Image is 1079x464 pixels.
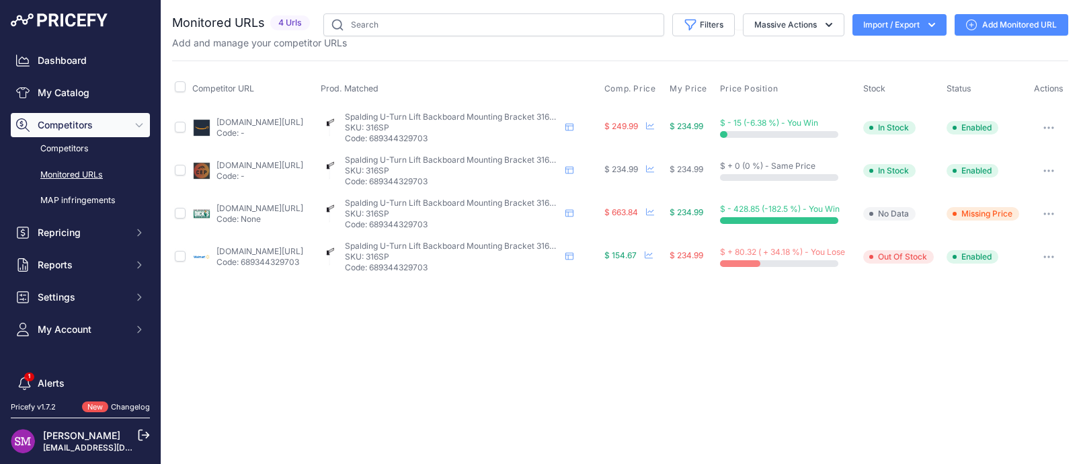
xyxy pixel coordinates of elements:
[11,113,150,137] button: Competitors
[11,48,150,73] a: Dashboard
[11,48,150,447] nav: Sidebar
[216,117,303,127] a: [DOMAIN_NAME][URL]
[863,164,916,178] span: In Stock
[604,83,656,94] span: Comp. Price
[604,83,659,94] button: Comp. Price
[11,189,150,212] a: MAP infringements
[670,83,710,94] button: My Price
[172,36,347,50] p: Add and manage your competitor URLs
[670,164,703,174] span: $ 234.99
[672,13,735,36] button: Filters
[11,285,150,309] button: Settings
[82,401,108,413] span: New
[947,207,1019,221] span: Missing Price
[216,160,303,170] a: [DOMAIN_NAME][URL]
[38,258,126,272] span: Reports
[345,165,560,176] p: SKU: 316SP
[604,121,638,131] span: $ 249.99
[192,83,254,93] span: Competitor URL
[947,83,971,93] span: Status
[216,203,303,213] a: [DOMAIN_NAME][URL]
[604,207,638,217] span: $ 663.84
[720,118,818,128] span: $ - 15 (-6.38 %) - You Win
[172,13,265,32] h2: Monitored URLs
[11,253,150,277] button: Reports
[345,241,771,251] span: Spalding U-Turn Lift Backboard Mounting Bracket 316SP - Black - Height 8 Feet, Pole Height At Lea...
[345,252,560,262] p: SKU: 316SP
[11,81,150,105] a: My Catalog
[323,13,664,36] input: Search
[270,15,310,31] span: 4 Urls
[670,121,703,131] span: $ 234.99
[863,121,916,134] span: In Stock
[345,219,560,230] p: Code: 689344329703
[345,208,560,219] p: SKU: 316SP
[863,207,916,221] span: No Data
[216,257,303,268] p: Code: 689344329703
[345,262,560,273] p: Code: 689344329703
[11,317,150,342] button: My Account
[111,402,150,412] a: Changelog
[720,204,840,214] span: $ - 428.85 (-182.5 %) - You Win
[321,83,378,93] span: Prod. Matched
[345,176,560,187] p: Code: 689344329703
[38,118,126,132] span: Competitors
[852,14,947,36] button: Import / Export
[863,83,885,93] span: Stock
[216,128,303,139] p: Code: -
[11,13,108,27] img: Pricefy Logo
[216,246,303,256] a: [DOMAIN_NAME][URL]
[947,250,998,264] span: Enabled
[11,163,150,187] a: Monitored URLs
[38,291,126,304] span: Settings
[345,112,771,122] span: Spalding U-Turn Lift Backboard Mounting Bracket 316SP - Black - Height 8 Feet, Pole Height At Lea...
[216,171,303,182] p: Code: -
[345,122,560,133] p: SKU: 316SP
[216,214,303,225] p: Code: None
[863,250,934,264] span: Out Of Stock
[11,371,150,395] a: Alerts
[345,198,771,208] span: Spalding U-Turn Lift Backboard Mounting Bracket 316SP - Black - Height 8 Feet, Pole Height At Lea...
[670,83,707,94] span: My Price
[11,401,56,413] div: Pricefy v1.7.2
[1034,83,1064,93] span: Actions
[11,221,150,245] button: Repricing
[955,14,1068,36] a: Add Monitored URL
[43,430,120,441] a: [PERSON_NAME]
[11,137,150,161] a: Competitors
[38,226,126,239] span: Repricing
[345,155,771,165] span: Spalding U-Turn Lift Backboard Mounting Bracket 316SP - Black - Height 8 Feet, Pole Height At Lea...
[947,121,998,134] span: Enabled
[670,250,703,260] span: $ 234.99
[743,13,844,36] button: Massive Actions
[43,442,184,453] a: [EMAIL_ADDRESS][DOMAIN_NAME]
[947,164,998,178] span: Enabled
[720,247,845,257] span: $ + 80.32 ( + 34.18 %) - You Lose
[720,83,778,94] span: Price Position
[720,161,815,171] span: $ + 0 (0 %) - Same Price
[720,83,781,94] button: Price Position
[345,133,560,144] p: Code: 689344329703
[604,250,637,260] span: $ 154.67
[38,323,126,336] span: My Account
[604,164,638,174] span: $ 234.99
[670,207,703,217] span: $ 234.99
